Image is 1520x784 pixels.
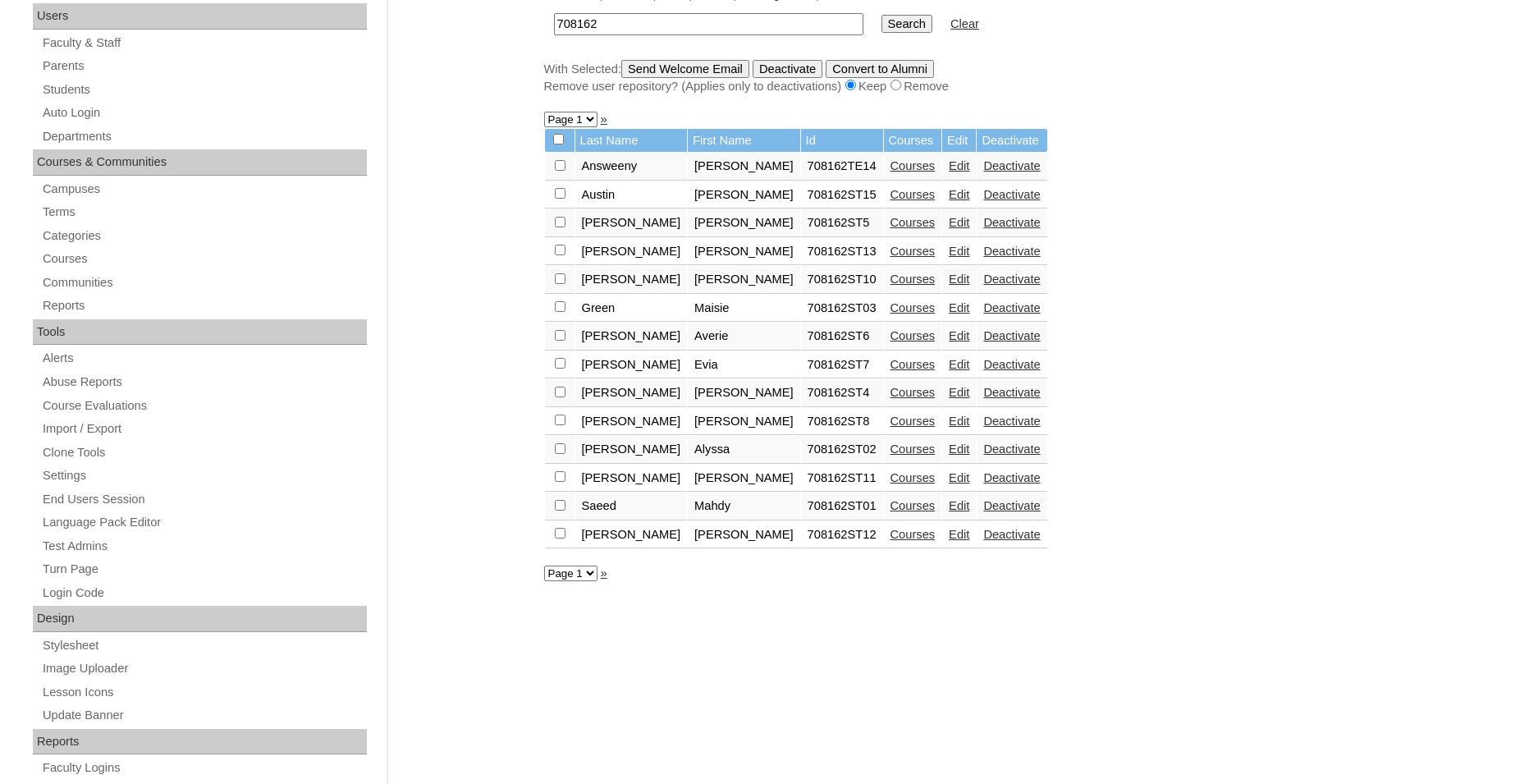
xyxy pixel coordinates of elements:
a: Clear [950,17,979,30]
td: Answeeny [575,153,688,181]
a: Courses [890,386,936,399]
a: Courses [890,216,936,229]
a: Lesson Icons [41,682,367,703]
td: [PERSON_NAME] [688,209,800,237]
td: Alyssa [688,436,800,464]
a: Edit [949,301,969,314]
a: Deactivate [983,216,1040,229]
td: Evia [688,351,800,379]
a: Categories [41,226,367,246]
td: Edit [942,129,976,153]
td: [PERSON_NAME] [688,153,800,181]
td: 708162ST12 [801,521,883,549]
td: 708162ST02 [801,436,883,464]
td: Deactivate [977,129,1046,153]
a: Edit [949,471,969,484]
a: Courses [890,528,936,541]
td: [PERSON_NAME] [575,465,688,493]
a: Edit [949,528,969,541]
td: [PERSON_NAME] [688,238,800,266]
a: Students [41,80,367,100]
a: Courses [890,471,936,484]
a: Edit [949,216,969,229]
a: Deactivate [983,188,1040,201]
td: [PERSON_NAME] [575,436,688,464]
a: End Users Session [41,489,367,510]
td: [PERSON_NAME] [575,266,688,294]
a: Edit [949,415,969,428]
div: Courses & Communities [33,149,367,176]
a: Deactivate [983,301,1040,314]
td: [PERSON_NAME] [688,408,800,436]
a: » [601,112,607,126]
a: Courses [890,415,936,428]
a: Edit [949,329,969,342]
a: Campuses [41,179,367,199]
a: Deactivate [983,415,1040,428]
div: Remove user repository? (Applies only to deactivations) Keep Remove [544,78,1357,95]
td: 708162ST8 [801,408,883,436]
div: Reports [33,729,367,755]
td: 708162ST5 [801,209,883,237]
a: Edit [949,245,969,258]
a: Edit [949,442,969,456]
a: Language Pack Editor [41,512,367,533]
a: Stylesheet [41,635,367,656]
td: [PERSON_NAME] [688,266,800,294]
a: Edit [949,159,969,172]
a: Edit [949,273,969,286]
td: Last Name [575,129,688,153]
td: [PERSON_NAME] [688,379,800,407]
div: Tools [33,319,367,346]
a: Communities [41,273,367,293]
td: [PERSON_NAME] [688,465,800,493]
a: Departments [41,126,367,147]
a: Edit [949,499,969,512]
a: Courses [890,245,936,258]
td: 708162ST11 [801,465,883,493]
td: 708162ST01 [801,493,883,520]
a: Reports [41,296,367,316]
td: [PERSON_NAME] [575,351,688,379]
a: Edit [949,386,969,399]
a: Turn Page [41,559,367,580]
td: [PERSON_NAME] [575,209,688,237]
div: Design [33,606,367,632]
td: 708162ST03 [801,295,883,323]
a: Image Uploader [41,658,367,679]
a: Login Code [41,583,367,603]
td: Green [575,295,688,323]
a: Abuse Reports [41,372,367,392]
a: Parents [41,56,367,76]
a: Courses [41,249,367,269]
td: 708162ST4 [801,379,883,407]
a: Faculty & Staff [41,33,367,53]
td: 708162ST10 [801,266,883,294]
td: Mahdy [688,493,800,520]
a: Deactivate [983,442,1040,456]
td: 708162ST7 [801,351,883,379]
td: 708162ST6 [801,323,883,351]
a: Deactivate [983,358,1040,371]
input: Search [554,13,863,35]
td: Austin [575,181,688,209]
a: Courses [890,188,936,201]
a: Deactivate [983,159,1040,172]
td: [PERSON_NAME] [575,238,688,266]
a: Deactivate [983,528,1040,541]
a: Update Banner [41,705,367,726]
td: [PERSON_NAME] [575,408,688,436]
a: Settings [41,465,367,486]
input: Send Welcome Email [621,60,749,78]
td: [PERSON_NAME] [575,379,688,407]
a: Import / Export [41,419,367,439]
div: With Selected: [544,60,1357,95]
a: Deactivate [983,273,1040,286]
input: Search [881,15,932,33]
td: Id [801,129,883,153]
a: Deactivate [983,471,1040,484]
td: [PERSON_NAME] [688,521,800,549]
a: Deactivate [983,386,1040,399]
td: [PERSON_NAME] [575,323,688,351]
td: 708162ST13 [801,238,883,266]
